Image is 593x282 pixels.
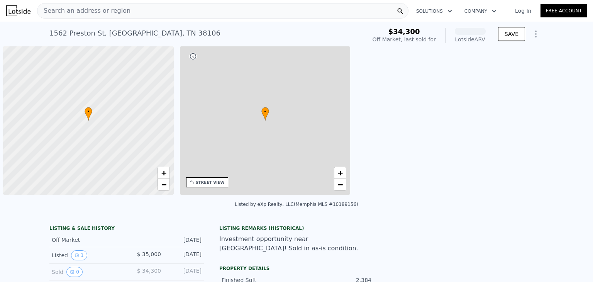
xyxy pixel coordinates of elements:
[158,167,169,179] a: Zoom in
[219,265,374,272] div: Property details
[458,4,503,18] button: Company
[137,251,161,257] span: $ 35,000
[334,179,346,190] a: Zoom out
[161,168,166,178] span: +
[235,202,358,207] div: Listed by eXp Realty, LLC (Memphis MLS #10189156)
[37,6,130,15] span: Search an address or region
[338,180,343,189] span: −
[528,26,544,42] button: Show Options
[506,7,540,15] a: Log In
[338,168,343,178] span: +
[52,236,120,244] div: Off Market
[49,28,220,39] div: 1562 Preston St , [GEOGRAPHIC_DATA] , TN 38106
[498,27,525,41] button: SAVE
[85,107,92,121] div: •
[6,5,30,16] img: Lotside
[137,268,161,274] span: $ 34,300
[373,36,436,43] div: Off Market, last sold for
[167,236,202,244] div: [DATE]
[388,27,420,36] span: $34,300
[540,4,587,17] a: Free Account
[219,225,374,231] div: Listing Remarks (Historical)
[455,36,486,43] div: Lotside ARV
[261,108,269,115] span: •
[49,225,204,233] div: LISTING & SALE HISTORY
[167,250,202,260] div: [DATE]
[167,267,202,277] div: [DATE]
[410,4,458,18] button: Solutions
[71,250,87,260] button: View historical data
[261,107,269,121] div: •
[52,250,120,260] div: Listed
[161,180,166,189] span: −
[158,179,169,190] a: Zoom out
[334,167,346,179] a: Zoom in
[66,267,83,277] button: View historical data
[52,267,120,277] div: Sold
[85,108,92,115] span: •
[196,180,225,185] div: STREET VIEW
[219,234,374,253] div: Investment opportunity near [GEOGRAPHIC_DATA]! Sold in as-is condition.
